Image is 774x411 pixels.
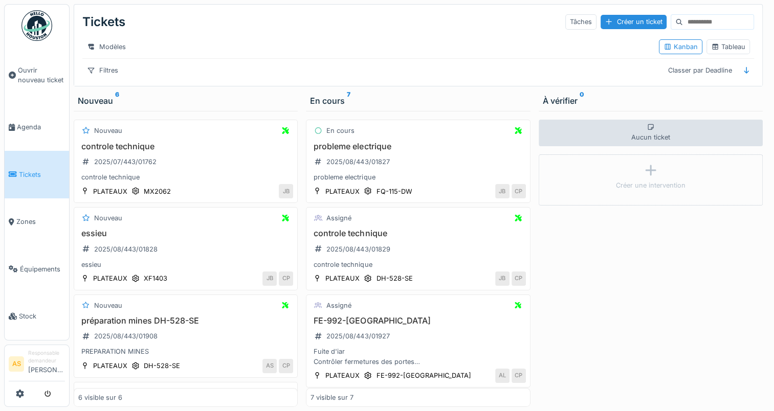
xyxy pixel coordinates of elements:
div: Modèles [82,39,130,54]
div: JB [495,271,510,286]
div: Nouveau [94,213,122,223]
h3: FE-992-[GEOGRAPHIC_DATA] [311,316,525,326]
div: Classer par Deadline [664,63,737,78]
a: Agenda [5,104,69,151]
div: 2025/08/443/01828 [94,244,158,254]
div: Créer une intervention [616,180,685,190]
div: Filtres [82,63,123,78]
div: FQ-115-DW [376,187,412,196]
div: Kanban [664,42,698,52]
div: Nouveau [94,126,122,135]
div: PLATEAUX [93,187,127,196]
h3: controle technique [311,229,525,238]
div: MX2062 [144,187,171,196]
div: 2025/07/443/01762 [94,157,157,167]
div: Tickets [82,9,125,35]
div: FE-992-[GEOGRAPHIC_DATA] [376,371,471,380]
div: AL [495,369,510,383]
div: Nouveau [94,301,122,310]
a: AS Responsable demandeur[PERSON_NAME] [9,349,65,381]
div: PLATEAUX [93,361,127,371]
span: Tickets [19,170,65,179]
span: Zones [16,217,65,226]
div: Aucun ticket [539,120,763,146]
h3: essieu [78,229,293,238]
a: Zones [5,198,69,245]
div: CP [279,271,293,286]
div: Responsable demandeur [28,349,65,365]
div: PLATEAUX [325,187,360,196]
div: PREPARATION MINES [78,347,293,356]
h3: probleme electrique [311,142,525,151]
div: 6 visible sur 6 [78,393,122,402]
div: DH-528-SE [376,273,412,283]
div: JB [495,184,510,198]
div: controle technique [311,260,525,269]
div: probleme electrique [311,172,525,182]
div: CP [512,271,526,286]
a: Tickets [5,151,69,198]
div: 2025/08/443/01908 [94,331,158,341]
span: Agenda [17,122,65,132]
sup: 7 [347,95,350,107]
div: controle technique [78,172,293,182]
div: PLATEAUX [325,273,360,283]
div: PLATEAUX [93,273,127,283]
span: Ouvrir nouveau ticket [18,65,65,85]
h3: préparation mines DH-528-SE [78,316,293,326]
div: DH-528-SE [144,361,180,371]
a: Stock [5,292,69,339]
div: Nouveau [78,95,294,107]
div: À vérifier [543,95,759,107]
div: PLATEAUX [325,371,360,380]
h3: controle technique [78,142,293,151]
a: Équipements [5,245,69,292]
div: Tâches [565,14,596,29]
div: Assigné [326,301,351,310]
div: essieu [78,260,293,269]
sup: 0 [580,95,584,107]
div: 7 visible sur 7 [311,393,353,402]
div: Fuite d'iar Contrôler fermetures des portes [GEOGRAPHIC_DATA] [311,347,525,366]
li: AS [9,356,24,372]
div: JB [262,271,277,286]
div: En cours [310,95,526,107]
div: 2025/08/443/01827 [326,157,389,167]
span: Équipements [20,264,65,274]
div: 2025/08/443/01829 [326,244,390,254]
span: Stock [19,311,65,321]
a: Ouvrir nouveau ticket [5,47,69,104]
div: CP [512,184,526,198]
div: AS [262,359,277,373]
div: CP [512,369,526,383]
img: Badge_color-CXgf-gQk.svg [21,10,52,41]
div: En cours [326,126,355,135]
div: Assigné [326,213,351,223]
div: XF1403 [144,273,167,283]
sup: 6 [115,95,119,107]
div: Créer un ticket [601,15,667,29]
div: Tableau [711,42,745,52]
div: CP [279,359,293,373]
li: [PERSON_NAME] [28,349,65,379]
div: 2025/08/443/01927 [326,331,389,341]
div: JB [279,184,293,198]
